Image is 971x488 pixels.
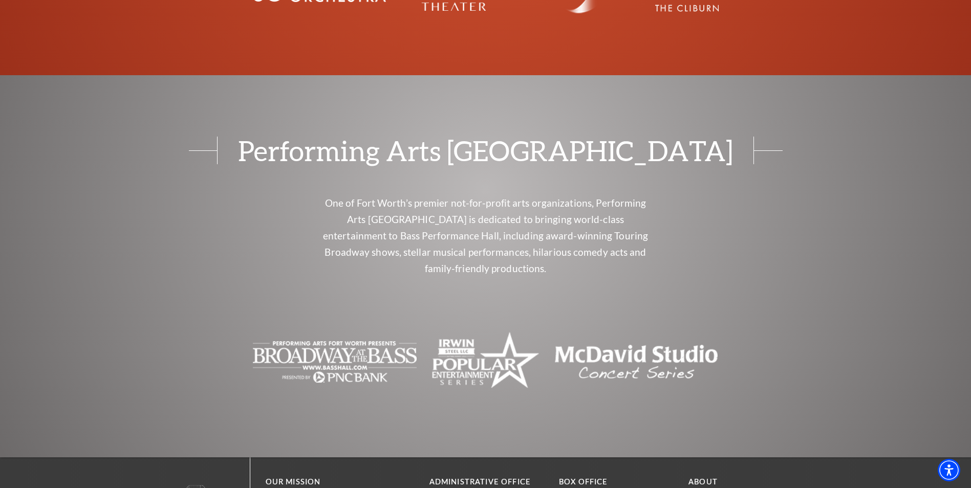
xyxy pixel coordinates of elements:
a: The image is completely blank with no visible content. - open in a new tab [432,354,539,366]
img: The image is blank or empty. [253,331,417,393]
a: Text logo for "McDavid Studio Concert Series" in a clean, modern font. - open in a new tab [554,354,718,366]
a: The image is blank or empty. - open in a new tab [253,354,417,366]
span: Performing Arts [GEOGRAPHIC_DATA] [217,137,754,164]
img: Text logo for "McDavid Studio Concert Series" in a clean, modern font. [554,331,718,393]
img: The image is completely blank with no visible content. [432,328,539,396]
p: One of Fort Worth’s premier not-for-profit arts organizations, Performing Arts [GEOGRAPHIC_DATA] ... [319,195,652,277]
a: About [688,477,718,486]
div: Accessibility Menu [938,459,960,481]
